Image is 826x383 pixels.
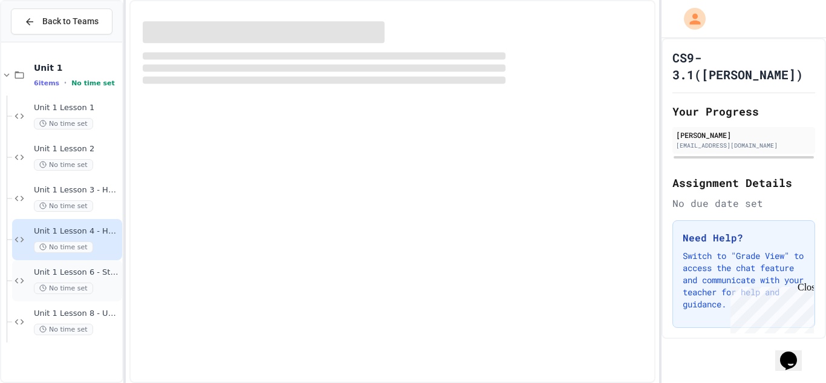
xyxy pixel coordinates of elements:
[683,231,805,245] h3: Need Help?
[5,5,83,77] div: Chat with us now!Close
[676,141,811,150] div: [EMAIL_ADDRESS][DOMAIN_NAME]
[34,324,93,335] span: No time set
[42,15,99,28] span: Back to Teams
[34,118,93,129] span: No time set
[726,282,814,333] iframe: chat widget
[671,5,709,33] div: My Account
[34,185,120,195] span: Unit 1 Lesson 3 - Heading and paragraph tags
[34,226,120,237] span: Unit 1 Lesson 4 - Headlines Lab
[34,103,120,113] span: Unit 1 Lesson 1
[775,335,814,371] iframe: chat widget
[34,200,93,212] span: No time set
[672,174,815,191] h2: Assignment Details
[672,196,815,211] div: No due date set
[672,49,815,83] h1: CS9-3.1([PERSON_NAME])
[34,309,120,319] span: Unit 1 Lesson 8 - UL, OL, LI
[71,79,115,87] span: No time set
[34,241,93,253] span: No time set
[64,78,67,88] span: •
[34,62,120,73] span: Unit 1
[683,250,805,310] p: Switch to "Grade View" to access the chat feature and communicate with your teacher for help and ...
[11,8,112,34] button: Back to Teams
[34,159,93,171] span: No time set
[34,283,93,294] span: No time set
[34,267,120,278] span: Unit 1 Lesson 6 - Stations 1
[672,103,815,120] h2: Your Progress
[34,79,59,87] span: 6 items
[676,129,811,140] div: [PERSON_NAME]
[34,144,120,154] span: Unit 1 Lesson 2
